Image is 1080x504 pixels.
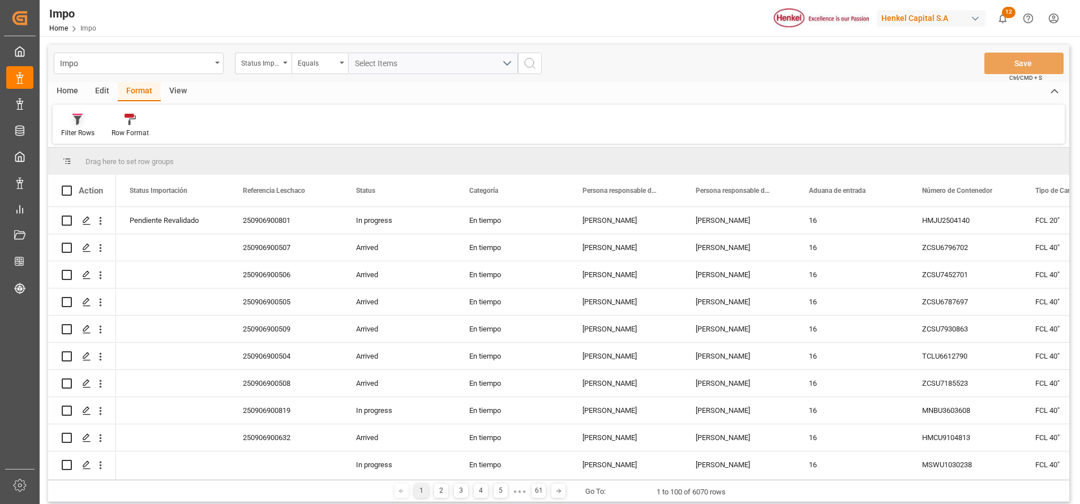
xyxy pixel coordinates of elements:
[494,484,508,498] div: 5
[79,186,103,196] div: Action
[342,207,456,234] div: In progress
[229,261,342,288] div: 250906900506
[908,424,1022,451] div: HMCU9104813
[118,82,161,101] div: Format
[682,424,795,451] div: [PERSON_NAME]
[657,486,726,498] div: 1 to 100 of 6070 rows
[456,207,569,234] div: En tiempo
[990,6,1015,31] button: show 12 new notifications
[229,370,342,397] div: 250906900508
[682,288,795,315] div: [PERSON_NAME]
[229,316,342,342] div: 250906900509
[434,484,448,498] div: 2
[908,451,1022,478] div: MSWU1030238
[342,261,456,288] div: Arrived
[342,397,456,424] div: In progress
[235,53,292,74] button: open menu
[474,484,488,498] div: 4
[229,288,342,315] div: 250906900505
[112,128,149,138] div: Row Format
[569,261,682,288] div: [PERSON_NAME]
[355,59,403,68] span: Select Items
[1015,6,1041,31] button: Help Center
[48,397,116,424] div: Press SPACE to select this row.
[682,261,795,288] div: [PERSON_NAME]
[342,451,456,478] div: In progress
[795,397,908,424] div: 16
[348,53,518,74] button: open menu
[908,288,1022,315] div: ZCSU6787697
[682,451,795,478] div: [PERSON_NAME]
[342,424,456,451] div: Arrived
[984,53,1064,74] button: Save
[1009,74,1042,82] span: Ctrl/CMD + S
[87,82,118,101] div: Edit
[456,424,569,451] div: En tiempo
[48,261,116,288] div: Press SPACE to select this row.
[48,207,116,234] div: Press SPACE to select this row.
[513,487,526,496] div: ● ● ●
[569,288,682,315] div: [PERSON_NAME]
[298,55,336,68] div: Equals
[229,424,342,451] div: 250906900632
[414,484,428,498] div: 1
[908,397,1022,424] div: MNBU3603608
[241,55,280,68] div: Status Importación
[292,53,348,74] button: open menu
[795,261,908,288] div: 16
[774,8,869,28] img: Henkel%20logo.jpg_1689854090.jpg
[682,370,795,397] div: [PERSON_NAME]
[229,207,342,234] div: 250906900801
[795,343,908,369] div: 16
[682,207,795,234] div: [PERSON_NAME]
[518,53,542,74] button: search button
[456,370,569,397] div: En tiempo
[569,424,682,451] div: [PERSON_NAME]
[585,486,606,497] div: Go To:
[795,424,908,451] div: 16
[569,234,682,261] div: [PERSON_NAME]
[569,343,682,369] div: [PERSON_NAME]
[682,343,795,369] div: [PERSON_NAME]
[48,316,116,343] div: Press SPACE to select this row.
[795,370,908,397] div: 16
[48,288,116,316] div: Press SPACE to select this row.
[48,370,116,397] div: Press SPACE to select this row.
[229,343,342,369] div: 250906900504
[48,234,116,261] div: Press SPACE to select this row.
[582,187,658,195] span: Persona responsable de la importacion
[342,234,456,261] div: Arrived
[1002,7,1015,18] span: 12
[682,316,795,342] div: [PERSON_NAME]
[922,187,992,195] span: Número de Contenedor
[469,187,498,195] span: Categoría
[809,187,865,195] span: Aduana de entrada
[795,207,908,234] div: 16
[456,343,569,369] div: En tiempo
[569,397,682,424] div: [PERSON_NAME]
[795,451,908,478] div: 16
[456,234,569,261] div: En tiempo
[908,207,1022,234] div: HMJU2504140
[682,234,795,261] div: [PERSON_NAME]
[877,7,990,29] button: Henkel Capital S.A
[456,261,569,288] div: En tiempo
[456,316,569,342] div: En tiempo
[342,343,456,369] div: Arrived
[48,424,116,451] div: Press SPACE to select this row.
[454,484,468,498] div: 3
[795,288,908,315] div: 16
[161,82,195,101] div: View
[49,24,68,32] a: Home
[342,288,456,315] div: Arrived
[229,397,342,424] div: 250906900819
[49,5,96,22] div: Impo
[569,207,682,234] div: [PERSON_NAME]
[85,157,174,166] span: Drag here to set row groups
[908,234,1022,261] div: ZCSU6796702
[569,451,682,478] div: [PERSON_NAME]
[569,370,682,397] div: [PERSON_NAME]
[456,397,569,424] div: En tiempo
[342,370,456,397] div: Arrived
[795,316,908,342] div: 16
